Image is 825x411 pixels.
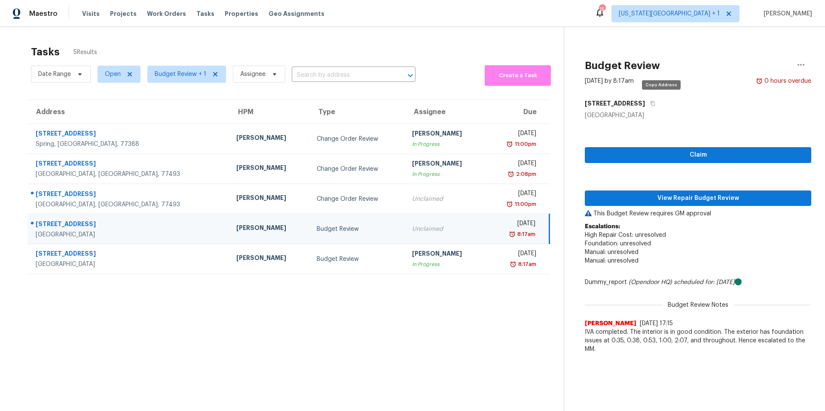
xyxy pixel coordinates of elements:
[31,48,60,56] h2: Tasks
[629,279,672,285] i: (Opendoor HQ)
[29,9,58,18] span: Maestro
[412,225,479,233] div: Unclaimed
[317,165,398,173] div: Change Order Review
[405,100,486,124] th: Assignee
[663,301,733,309] span: Budget Review Notes
[513,140,536,148] div: 11:00pm
[317,195,398,203] div: Change Order Review
[147,9,186,18] span: Work Orders
[412,170,479,178] div: In Progress
[73,48,97,57] span: 5 Results
[599,5,605,14] div: 15
[82,9,100,18] span: Visits
[36,159,223,170] div: [STREET_ADDRESS]
[585,319,636,328] span: [PERSON_NAME]
[412,195,479,203] div: Unclaimed
[640,320,673,326] span: [DATE] 17:15
[36,220,223,230] div: [STREET_ADDRESS]
[489,71,547,81] span: Create a Task
[585,77,634,85] div: [DATE] by 8:17am
[317,255,398,263] div: Budget Review
[105,70,121,79] span: Open
[317,225,398,233] div: Budget Review
[310,100,405,124] th: Type
[240,70,266,79] span: Assignee
[507,170,514,178] img: Overdue Alarm Icon
[412,249,479,260] div: [PERSON_NAME]
[229,100,310,124] th: HPM
[485,65,551,86] button: Create a Task
[506,140,513,148] img: Overdue Alarm Icon
[492,249,536,260] div: [DATE]
[585,147,811,163] button: Claim
[585,99,645,108] h5: [STREET_ADDRESS]
[516,230,535,239] div: 8:17am
[236,254,303,264] div: [PERSON_NAME]
[585,249,639,255] span: Manual: unresolved
[514,170,536,178] div: 2:08pm
[412,260,479,269] div: In Progress
[516,260,536,269] div: 8:17am
[760,9,812,18] span: [PERSON_NAME]
[585,241,651,247] span: Foundation: unresolved
[269,9,324,18] span: Geo Assignments
[513,200,536,209] div: 11:00pm
[585,258,639,264] span: Manual: unresolved
[756,77,763,85] img: Overdue Alarm Icon
[592,193,804,204] span: View Repair Budget Review
[592,150,804,160] span: Claim
[236,133,303,144] div: [PERSON_NAME]
[509,230,516,239] img: Overdue Alarm Icon
[225,9,258,18] span: Properties
[510,260,516,269] img: Overdue Alarm Icon
[236,163,303,174] div: [PERSON_NAME]
[36,230,223,239] div: [GEOGRAPHIC_DATA]
[585,190,811,206] button: View Repair Budget Review
[236,224,303,234] div: [PERSON_NAME]
[27,100,229,124] th: Address
[585,209,811,218] p: This Budget Review requires GM approval
[317,135,398,143] div: Change Order Review
[492,189,536,200] div: [DATE]
[585,61,660,70] h2: Budget Review
[585,328,811,354] span: IVA completed. The interior is in good condition. The exterior has foundation issues at 0:35, 0:3...
[585,232,666,238] span: High Repair Cost: unresolved
[492,219,535,230] div: [DATE]
[619,9,720,18] span: [US_STATE][GEOGRAPHIC_DATA] + 1
[236,193,303,204] div: [PERSON_NAME]
[155,70,206,79] span: Budget Review + 1
[36,170,223,178] div: [GEOGRAPHIC_DATA], [GEOGRAPHIC_DATA], 77493
[36,249,223,260] div: [STREET_ADDRESS]
[412,129,479,140] div: [PERSON_NAME]
[492,159,536,170] div: [DATE]
[404,70,416,82] button: Open
[38,70,71,79] span: Date Range
[763,77,811,85] div: 0 hours overdue
[292,69,391,82] input: Search by address
[412,159,479,170] div: [PERSON_NAME]
[412,140,479,148] div: In Progress
[506,200,513,209] img: Overdue Alarm Icon
[585,278,811,287] div: Dummy_report
[196,11,214,17] span: Tasks
[486,100,549,124] th: Due
[36,260,223,269] div: [GEOGRAPHIC_DATA]
[36,140,223,148] div: Spring, [GEOGRAPHIC_DATA], 77388
[585,111,811,120] div: [GEOGRAPHIC_DATA]
[492,129,536,140] div: [DATE]
[36,129,223,140] div: [STREET_ADDRESS]
[110,9,137,18] span: Projects
[36,190,223,200] div: [STREET_ADDRESS]
[585,224,620,230] b: Escalations:
[674,279,735,285] i: scheduled for: [DATE]
[36,200,223,209] div: [GEOGRAPHIC_DATA], [GEOGRAPHIC_DATA], 77493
